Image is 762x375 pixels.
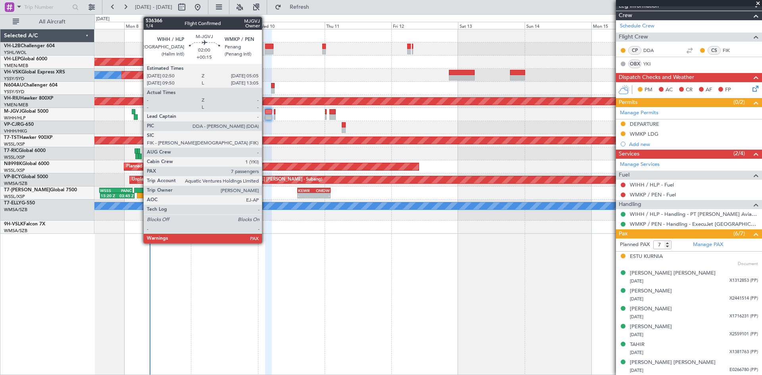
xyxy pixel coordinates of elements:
[314,188,330,193] div: OMDW
[4,109,21,114] span: M-JGVJ
[458,22,525,29] div: Sat 13
[314,193,330,198] div: -
[283,4,316,10] span: Refresh
[4,96,53,101] a: VH-RIUHawker 800XP
[630,278,643,284] span: [DATE]
[630,332,643,338] span: [DATE]
[4,228,27,234] a: WMSA/SZB
[4,188,50,192] span: T7-[PERSON_NAME]
[693,241,723,249] a: Manage PAX
[630,314,643,320] span: [DATE]
[4,201,35,206] a: T7-ELLYG-550
[630,359,716,367] div: [PERSON_NAME] [PERSON_NAME]
[4,57,47,62] a: VH-LEPGlobal 6000
[271,1,319,13] button: Refresh
[643,60,661,67] a: YKI
[116,188,132,193] div: PANC
[729,349,758,356] span: X1381763 (PP)
[620,22,654,30] a: Schedule Crew
[619,200,641,209] span: Handling
[628,46,641,55] div: CP
[4,44,21,48] span: VH-L2B
[645,86,652,94] span: PM
[4,222,45,227] a: 9H-VSLKFalcon 7X
[4,194,25,200] a: WSSL/XSP
[619,33,648,42] span: Flight Crew
[4,175,21,179] span: VP-BCY
[4,70,21,75] span: VH-VSK
[628,60,641,68] div: OBX
[132,174,322,186] div: Unplanned Maint [GEOGRAPHIC_DATA] (Sultan [PERSON_NAME] [PERSON_NAME] - Subang)
[666,86,673,94] span: AC
[525,22,591,29] div: Sun 14
[686,86,693,94] span: CR
[619,2,659,11] span: Leg Information
[4,76,24,82] a: YSSY/SYD
[619,229,627,238] span: Pax
[723,47,741,54] a: FIK
[4,175,48,179] a: VP-BCYGlobal 5000
[630,269,716,277] div: [PERSON_NAME] [PERSON_NAME]
[706,86,712,94] span: AF
[4,102,28,108] a: YMEN/MEB
[21,19,84,25] span: All Aircraft
[4,63,28,69] a: YMEN/MEB
[630,221,758,227] a: WMKP / PEN - Handling - ExecuJet [GEOGRAPHIC_DATA] WMKP / PEN
[729,277,758,284] span: X1312853 (PP)
[4,83,58,88] a: N604AUChallenger 604
[4,154,25,160] a: WSSL/XSP
[620,161,660,169] a: Manage Services
[4,207,27,213] a: WMSA/SZB
[4,122,34,127] a: VP-CJRG-650
[4,162,49,166] a: N8998KGlobal 6000
[4,141,25,147] a: WSSL/XSP
[733,229,745,238] span: (6/7)
[620,241,650,249] label: Planned PAX
[101,193,117,198] div: 15:20 Z
[733,98,745,106] span: (0/2)
[619,150,639,159] span: Services
[629,141,758,148] div: Add new
[630,367,643,373] span: [DATE]
[630,305,672,313] div: [PERSON_NAME]
[619,171,629,180] span: Fuel
[4,57,20,62] span: VH-LEP
[4,201,21,206] span: T7-ELLY
[258,22,325,29] div: Wed 10
[4,181,27,187] a: WMSA/SZB
[619,98,637,107] span: Permits
[4,89,24,95] a: YSSY/SYD
[4,50,27,56] a: YSHL/WOL
[4,135,19,140] span: T7-TST
[4,188,77,192] a: T7-[PERSON_NAME]Global 7500
[619,11,632,20] span: Crew
[4,83,23,88] span: N604AU
[630,191,676,198] a: WMKP / PEN - Fuel
[4,162,22,166] span: N8998K
[738,261,758,267] span: Document
[630,287,672,295] div: [PERSON_NAME]
[630,131,658,137] div: WMKP LDG
[96,16,110,23] div: [DATE]
[126,161,219,173] div: Planned Maint [GEOGRAPHIC_DATA] (Seletar)
[729,295,758,302] span: X2441514 (PP)
[630,121,659,127] div: DEPARTURE
[24,1,70,13] input: Trip Number
[4,70,65,75] a: VH-VSKGlobal Express XRS
[191,22,258,29] div: Tue 9
[630,253,663,261] div: ESTU KURNIA
[4,135,52,140] a: T7-TSTHawker 900XP
[591,22,658,29] div: Mon 15
[725,86,731,94] span: FP
[4,222,23,227] span: 9H-VSLK
[620,109,658,117] a: Manage Permits
[124,22,191,29] div: Mon 8
[298,193,314,198] div: -
[4,128,27,134] a: VHHH/HKG
[4,109,48,114] a: M-JGVJGlobal 5000
[4,44,55,48] a: VH-L2BChallenger 604
[4,148,19,153] span: T7-RIC
[708,46,721,55] div: CS
[4,115,26,121] a: WIHH/HLP
[643,47,661,54] a: DDA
